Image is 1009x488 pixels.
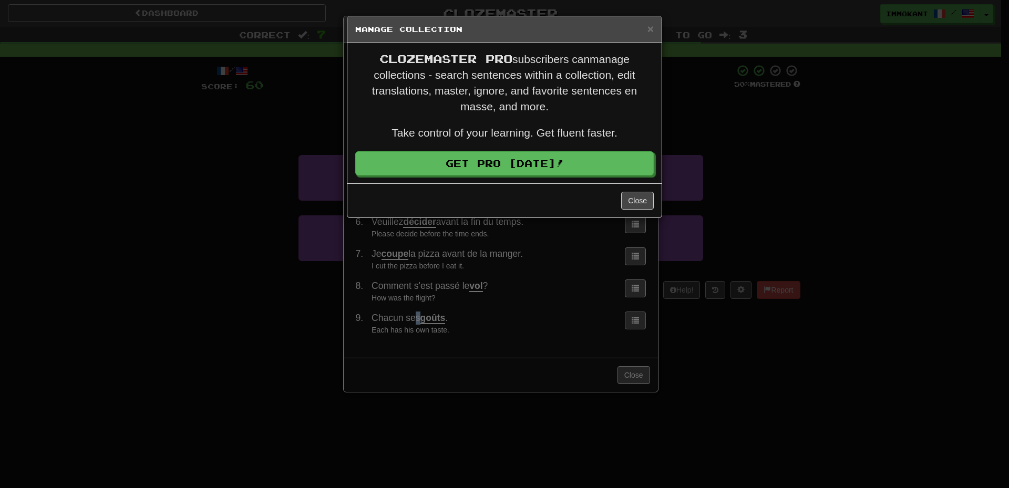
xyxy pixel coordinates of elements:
[355,125,654,141] p: Take control of your learning. Get fluent faster.
[621,192,654,210] button: Close
[647,23,654,34] button: Close
[379,52,512,65] span: Clozemaster Pro
[355,151,654,175] a: Get Pro [DATE]!
[355,51,654,115] p: subscribers can manage collections - search sentences within a collection, edit translations, mas...
[355,24,654,35] h5: Manage Collection
[647,23,654,35] span: ×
